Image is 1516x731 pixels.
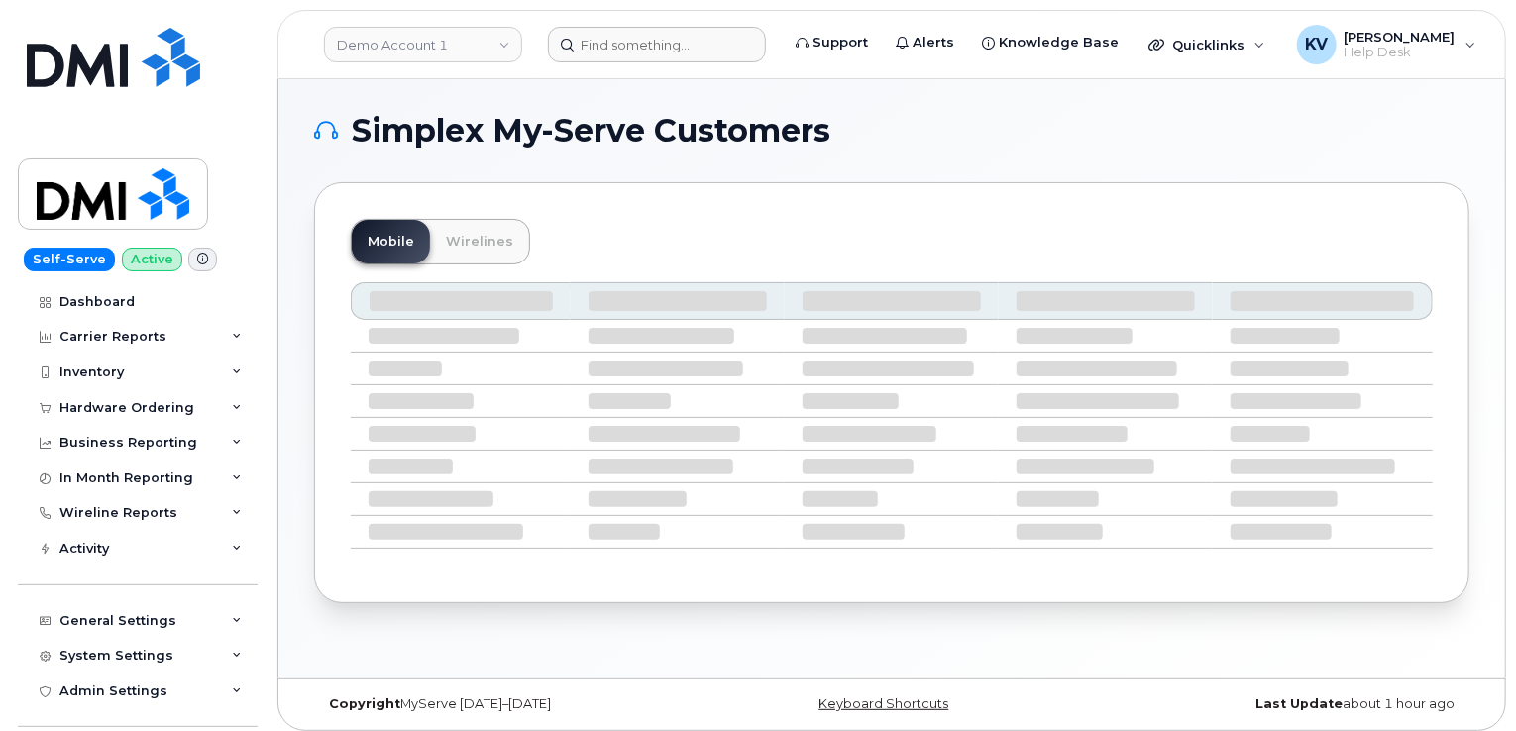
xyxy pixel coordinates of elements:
a: Wirelines [430,220,529,263]
a: Keyboard Shortcuts [818,696,948,711]
a: Mobile [352,220,430,263]
div: about 1 hour ago [1084,696,1469,712]
strong: Copyright [329,696,400,711]
strong: Last Update [1255,696,1343,711]
span: Simplex My-Serve Customers [352,116,830,146]
div: MyServe [DATE]–[DATE] [314,696,700,712]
